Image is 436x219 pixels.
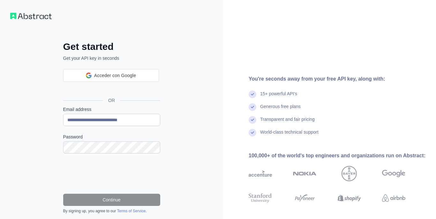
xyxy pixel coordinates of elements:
span: OR [103,97,120,104]
div: By signing up, you agree to our . [63,208,160,214]
img: bayer [342,166,357,181]
div: Acceder con Google. Se abre en una pestaña nueva [63,81,159,95]
div: World-class technical support [260,129,319,142]
img: check mark [249,129,256,137]
div: Transparent and fair pricing [260,116,315,129]
img: accenture [249,166,272,181]
div: 100,000+ of the world's top engineers and organizations run on Abstract: [249,152,426,160]
img: Workflow [10,13,52,19]
label: Password [63,134,160,140]
img: google [382,166,405,181]
img: check mark [249,103,256,111]
img: shopify [338,192,361,204]
img: check mark [249,116,256,124]
iframe: reCAPTCHA [63,161,160,186]
a: Terms of Service [117,209,146,213]
img: airbnb [382,192,405,204]
div: Generous free plans [260,103,301,116]
img: nokia [293,166,316,181]
img: check mark [249,90,256,98]
label: Email address [63,106,160,113]
iframe: Botón de Acceder con Google [60,81,162,95]
p: Get your API key in seconds [63,55,160,61]
button: Continue [63,194,160,206]
img: stanford university [249,192,272,204]
h2: Get started [63,41,160,52]
div: You're seconds away from your free API key, along with: [249,75,426,83]
div: 15+ powerful API's [260,90,297,103]
div: Acceder con Google [63,69,159,82]
span: Acceder con Google [94,72,136,79]
img: payoneer [293,192,316,204]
